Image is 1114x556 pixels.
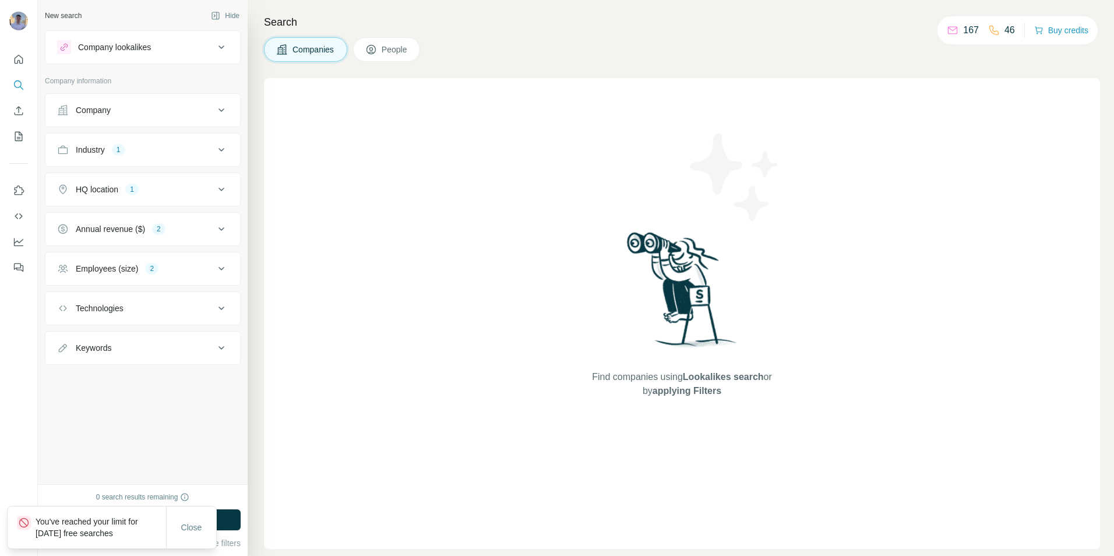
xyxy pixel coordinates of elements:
div: New search [45,10,82,21]
button: Use Surfe API [9,206,28,227]
p: Company information [45,76,241,86]
div: 1 [112,145,125,155]
p: 167 [963,23,979,37]
div: Keywords [76,342,111,354]
button: Technologies [45,294,240,322]
button: Quick start [9,49,28,70]
button: Use Surfe on LinkedIn [9,180,28,201]
div: Technologies [76,302,124,314]
button: Company [45,96,240,124]
button: Buy credits [1034,22,1088,38]
span: Companies [292,44,335,55]
div: 2 [152,224,165,234]
div: Company lookalikes [78,41,151,53]
div: Company [76,104,111,116]
button: Enrich CSV [9,100,28,121]
img: Avatar [9,12,28,30]
div: 1 [125,184,139,195]
div: 2 [145,263,158,274]
span: People [382,44,408,55]
div: 0 search results remaining [96,492,190,502]
button: Search [9,75,28,96]
button: Company lookalikes [45,33,240,61]
button: HQ location1 [45,175,240,203]
div: Employees (size) [76,263,138,275]
button: Hide [203,7,248,24]
div: Industry [76,144,105,156]
button: Annual revenue ($)2 [45,215,240,243]
img: Surfe Illustration - Woman searching with binoculars [622,229,743,359]
div: HQ location [76,184,118,195]
div: Annual revenue ($) [76,223,145,235]
button: Feedback [9,257,28,278]
img: Surfe Illustration - Stars [682,125,787,230]
p: You've reached your limit for [DATE] free searches [36,516,166,539]
button: Industry1 [45,136,240,164]
p: 46 [1004,23,1015,37]
button: My lists [9,126,28,147]
button: Employees (size)2 [45,255,240,283]
span: applying Filters [653,386,721,396]
span: Find companies using or by [588,370,775,398]
span: Close [181,522,202,533]
button: Keywords [45,334,240,362]
h4: Search [264,14,1100,30]
span: Lookalikes search [683,372,764,382]
button: Dashboard [9,231,28,252]
button: Close [173,517,210,538]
